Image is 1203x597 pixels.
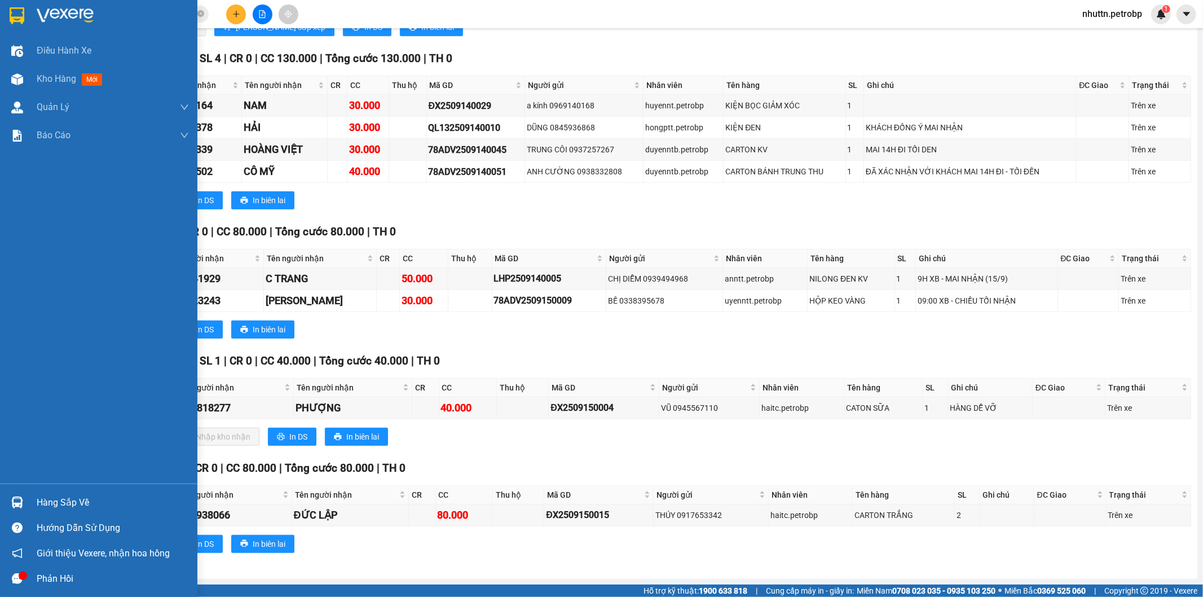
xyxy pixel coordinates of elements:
div: anntt.petrobp [725,273,805,285]
th: Ghi chú [864,76,1077,95]
div: 78ADV2509140045 [429,143,523,157]
strong: 0708 023 035 - 0935 103 250 [892,586,995,595]
span: question-circle [12,523,23,533]
td: 78ADV2509140051 [427,161,525,183]
td: HOÀNG VIỆT [242,139,328,161]
div: HÀNG DỄ VỠ [950,402,1030,414]
span: ĐC Giao [1079,79,1117,91]
td: PHƯỢNG [294,397,412,419]
span: | [255,52,258,65]
th: Tên hàng [808,249,894,268]
span: | [224,52,227,65]
span: SL 1 [200,354,221,367]
div: HỘP KEO VÀNG [809,295,892,307]
div: KHÁCH ĐỒNG Ý MAI NHẬN [866,121,1074,134]
div: TRUNG CÔI 0937257267 [527,143,641,156]
div: 1 [848,143,862,156]
span: CC 80.000 [217,225,267,238]
span: In biên lai [253,323,285,336]
span: | [255,354,258,367]
div: 0387184164 [156,98,240,113]
div: Trên xe [1108,509,1189,521]
div: LHP2509140005 [494,271,605,286]
div: THÚY 0917653342 [655,509,766,521]
span: printer [240,326,248,335]
span: In DS [196,538,214,550]
div: PHƯỢNG [296,400,410,416]
span: SL 4 [200,52,221,65]
div: 30.000 [402,293,446,309]
td: 0979428378 [155,117,242,139]
span: ĐC Giao [1037,489,1095,501]
span: TH 0 [382,462,406,475]
div: 0387818277 [174,400,292,416]
div: 30.000 [349,142,387,157]
td: NAM [242,95,328,117]
th: SL [955,486,980,504]
div: a kính 0969140168 [527,99,641,112]
button: printerIn biên lai [231,535,294,553]
div: ANH CƯỜNG 0938332808 [527,165,641,178]
span: printer [240,539,248,548]
span: | [320,52,323,65]
div: Hàng sắp về [37,494,189,511]
span: In DS [289,431,307,443]
div: 0988938066 [174,507,290,523]
span: Tổng cước 130.000 [325,52,421,65]
span: printer [277,433,285,442]
span: | [424,52,426,65]
th: CC [347,76,389,95]
td: ĐX2509150004 [549,397,659,419]
th: Thu hộ [497,379,549,397]
th: CR [328,76,347,95]
span: | [367,225,370,238]
div: 0979428378 [156,120,240,135]
span: down [180,131,189,140]
span: Tên người nhận [295,489,398,501]
span: In DS [196,194,214,207]
div: uyenntt.petrobp [725,295,805,307]
img: warehouse-icon [11,73,23,85]
th: SL [923,379,948,397]
div: VŨ 0945567110 [661,402,757,414]
div: ĐX2509150015 [546,508,651,522]
span: copyright [1140,587,1148,595]
td: 0988141929 [162,268,265,290]
div: 40.000 [349,164,387,179]
div: ĐỨC LẬP [294,507,407,523]
span: close-circle [197,10,204,17]
div: 1 [848,121,862,134]
td: HẢI [242,117,328,139]
th: Thu hộ [493,486,545,504]
th: Nhân viên [723,249,808,268]
div: C TRANG [266,271,374,287]
div: 1 [848,99,862,112]
span: Hỗ trợ kỹ thuật: [644,585,747,597]
div: KIỆN BỌC GIẢM XÓC [725,99,843,112]
span: CC 40.000 [261,354,311,367]
th: Tên hàng [845,379,923,397]
td: 0986323243 [162,290,265,312]
span: Kho hàng [37,73,76,84]
span: Cung cấp máy in - giấy in: [766,585,854,597]
span: Miền Bắc [1004,585,1086,597]
td: 0836039339 [155,139,242,161]
div: hongptt.petrobp [645,121,721,134]
div: 09:00 XB - CHIỀU TỐI NHẬN [918,295,1055,307]
div: 1 [848,165,862,178]
span: CC 80.000 [226,462,276,475]
span: | [211,225,214,238]
button: aim [279,5,298,24]
span: In biên lai [253,194,285,207]
th: CR [409,486,435,504]
span: Mã GD [495,252,595,265]
span: Người gửi [528,79,632,91]
div: CARTON BÁNH TRUNG THU [725,165,843,178]
span: printer [240,196,248,205]
td: 78ADV2509140045 [427,139,525,161]
th: Ghi chú [980,486,1034,504]
div: 30.000 [349,98,387,113]
div: Trên xe [1131,165,1189,178]
span: Người gửi [656,489,757,501]
div: duyenntb.petrobp [645,143,721,156]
